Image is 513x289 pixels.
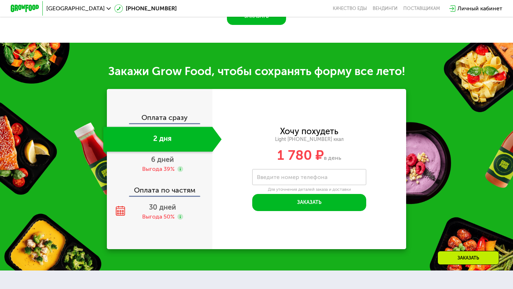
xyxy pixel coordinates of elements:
a: Качество еды [333,6,367,11]
div: Оплата по частям [108,179,212,196]
div: Выгода 39% [142,165,175,173]
div: Light [PHONE_NUMBER] ккал [212,136,406,143]
span: [GEOGRAPHIC_DATA] [46,6,105,11]
button: Заказать [252,194,366,211]
div: Хочу похудеть [280,127,338,135]
span: 6 дней [151,155,174,164]
span: 30 дней [149,203,176,211]
div: Личный кабинет [457,4,502,13]
div: поставщикам [403,6,440,11]
div: Заказать [437,251,499,265]
div: Выгода 50% [142,213,175,221]
div: Оплата сразу [108,114,212,123]
div: Для уточнения деталей заказа и доставки [252,187,366,193]
a: Вендинги [373,6,398,11]
span: в день [324,154,341,161]
span: 1 780 ₽ [277,147,324,163]
a: [PHONE_NUMBER] [114,4,177,13]
label: Введите номер телефона [257,175,327,179]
